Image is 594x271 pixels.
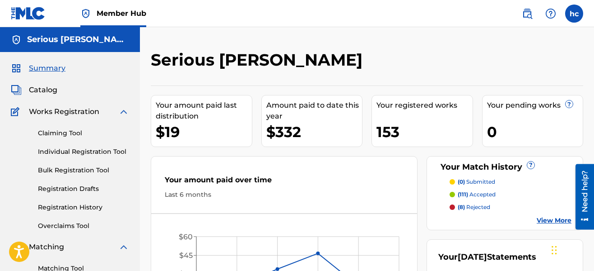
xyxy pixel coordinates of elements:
[38,128,129,138] a: Claiming Tool
[11,85,57,95] a: CatalogCatalog
[552,237,557,264] div: Drag
[165,190,404,200] div: Last 6 months
[266,100,362,122] div: Amount paid to date this year
[458,191,468,198] span: (111)
[566,100,573,108] span: ?
[569,164,594,230] iframe: Resource Center
[29,106,99,117] span: Works Registration
[38,166,129,175] a: Bulk Registration Tool
[156,122,252,142] div: $19
[29,63,65,74] span: Summary
[518,5,536,23] a: Public Search
[450,203,571,211] a: (8) rejected
[11,63,65,74] a: SummarySummary
[458,178,495,186] p: submitted
[376,100,473,111] div: Your registered works
[11,106,23,117] img: Works Registration
[438,161,571,173] div: Your Match History
[38,184,129,194] a: Registration Drafts
[165,175,404,190] div: Your amount paid over time
[11,85,22,95] img: Catalog
[11,34,22,45] img: Accounts
[11,63,22,74] img: Summary
[527,162,534,169] span: ?
[156,100,252,122] div: Your amount paid last distribution
[458,204,465,210] span: (8)
[549,228,594,271] iframe: Chat Widget
[97,8,146,19] span: Member Hub
[537,216,571,225] a: View More
[11,7,46,20] img: MLC Logo
[80,8,91,19] img: Top Rightsholder
[118,106,129,117] img: expand
[27,34,129,45] h5: Serious Gambino
[487,100,583,111] div: Your pending works
[38,221,129,231] a: Overclaims Tool
[11,242,22,252] img: Matching
[458,190,496,199] p: accepted
[545,8,556,19] img: help
[458,252,487,262] span: [DATE]
[38,147,129,157] a: Individual Registration Tool
[38,203,129,212] a: Registration History
[438,251,536,263] div: Your Statements
[565,5,583,23] div: User Menu
[458,203,490,211] p: rejected
[10,6,22,48] div: Need help?
[522,8,533,19] img: search
[29,242,64,252] span: Matching
[450,190,571,199] a: (111) accepted
[542,5,560,23] div: Help
[151,50,367,70] h2: Serious [PERSON_NAME]
[179,251,193,260] tspan: $45
[266,122,362,142] div: $332
[458,178,465,185] span: (0)
[179,233,193,241] tspan: $60
[487,122,583,142] div: 0
[450,178,571,186] a: (0) submitted
[118,242,129,252] img: expand
[29,85,57,95] span: Catalog
[376,122,473,142] div: 153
